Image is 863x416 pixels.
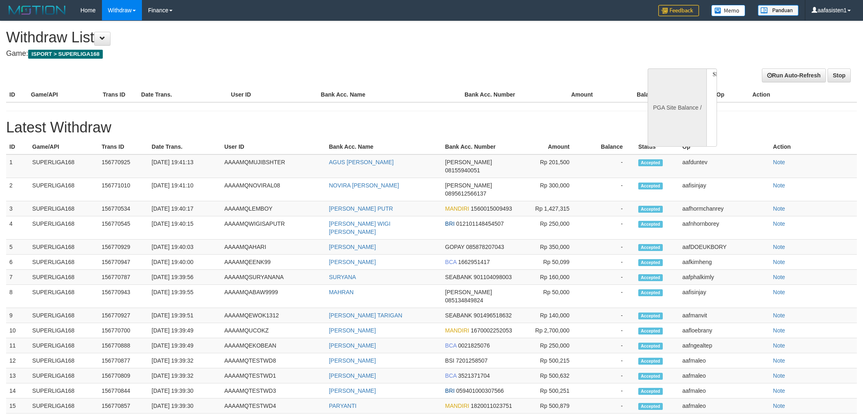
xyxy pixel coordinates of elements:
[773,205,785,212] a: Note
[29,154,98,178] td: SUPERLIGA168
[148,308,221,323] td: [DATE] 19:39:51
[582,240,635,255] td: -
[638,244,663,251] span: Accepted
[773,259,785,265] a: Note
[28,50,103,59] span: ISPORT > SUPERLIGA168
[148,338,221,353] td: [DATE] 19:39:49
[466,244,504,250] span: 085878207043
[6,285,29,308] td: 8
[582,323,635,338] td: -
[773,403,785,409] a: Note
[679,255,770,270] td: aafkimheng
[6,255,29,270] td: 6
[6,383,29,398] td: 14
[29,270,98,285] td: SUPERLIGA168
[648,68,706,147] div: PGA Site Balance /
[519,240,582,255] td: Rp 350,000
[638,313,663,319] span: Accepted
[679,323,770,338] td: aafloebrany
[6,368,29,383] td: 13
[6,178,29,201] td: 2
[471,205,512,212] span: 1560015009493
[638,343,663,350] span: Accepted
[445,159,492,165] span: [PERSON_NAME]
[325,139,442,154] th: Bank Acc. Name
[519,139,582,154] th: Amount
[445,357,454,364] span: BSI
[471,403,512,409] span: 1820011023751
[638,388,663,395] span: Accepted
[6,139,29,154] th: ID
[98,139,148,154] th: Trans ID
[221,285,326,308] td: AAAAMQABAW9999
[98,201,148,216] td: 156770534
[519,270,582,285] td: Rp 160,000
[638,358,663,365] span: Accepted
[582,308,635,323] td: -
[605,87,671,102] th: Balance
[582,216,635,240] td: -
[445,190,486,197] span: 0895612566137
[329,357,376,364] a: [PERSON_NAME]
[148,270,221,285] td: [DATE] 19:39:56
[773,357,785,364] a: Note
[533,87,605,102] th: Amount
[638,373,663,380] span: Accepted
[329,372,376,379] a: [PERSON_NAME]
[329,289,354,295] a: MAHRAN
[148,154,221,178] td: [DATE] 19:41:13
[6,4,68,16] img: MOTION_logo.png
[445,297,483,304] span: 085134849824
[221,323,326,338] td: AAAAMQUCOKZ
[329,182,399,189] a: NOVIRA [PERSON_NAME]
[221,308,326,323] td: AAAAMQEWOK1312
[29,255,98,270] td: SUPERLIGA168
[582,398,635,414] td: -
[638,159,663,166] span: Accepted
[329,259,376,265] a: [PERSON_NAME]
[221,383,326,398] td: AAAAMQTESTWD3
[445,167,480,174] span: 08155940051
[98,353,148,368] td: 156770877
[148,353,221,368] td: [DATE] 19:39:32
[658,5,699,16] img: Feedback.jpg
[679,285,770,308] td: aafisinjay
[679,383,770,398] td: aafmaleo
[519,178,582,201] td: Rp 300,000
[711,5,746,16] img: Button%20Memo.svg
[29,201,98,216] td: SUPERLIGA168
[221,338,326,353] td: AAAAMQEKOBEAN
[582,154,635,178] td: -
[582,270,635,285] td: -
[445,205,469,212] span: MANDIRI
[228,87,317,102] th: User ID
[519,353,582,368] td: Rp 500,215
[221,353,326,368] td: AAAAMQTESTWD8
[445,244,464,250] span: GOPAY
[329,342,376,349] a: [PERSON_NAME]
[29,178,98,201] td: SUPERLIGA168
[638,259,663,266] span: Accepted
[519,255,582,270] td: Rp 50,099
[749,87,857,102] th: Action
[445,182,492,189] span: [PERSON_NAME]
[29,398,98,414] td: SUPERLIGA168
[461,87,533,102] th: Bank Acc. Number
[679,201,770,216] td: aafhormchanrey
[582,139,635,154] th: Balance
[29,139,98,154] th: Game/API
[445,342,456,349] span: BCA
[6,398,29,414] td: 15
[29,240,98,255] td: SUPERLIGA168
[148,285,221,308] td: [DATE] 19:39:55
[6,29,567,46] h1: Withdraw List
[100,87,138,102] th: Trans ID
[456,357,488,364] span: 7201258507
[773,220,785,227] a: Note
[445,312,472,319] span: SEABANK
[519,216,582,240] td: Rp 250,000
[758,5,799,16] img: panduan.png
[98,398,148,414] td: 156770857
[148,201,221,216] td: [DATE] 19:40:17
[98,178,148,201] td: 156771010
